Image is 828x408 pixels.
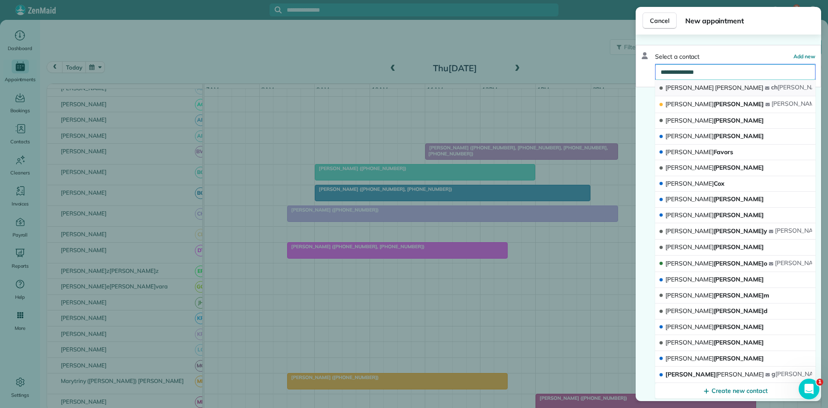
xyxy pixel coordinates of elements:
[775,227,823,234] span: [PERSON_NAME]
[655,335,815,351] button: [PERSON_NAME][PERSON_NAME]
[643,13,677,29] button: Cancel
[655,129,815,145] button: [PERSON_NAME][PERSON_NAME]
[665,100,714,108] span: [PERSON_NAME]
[665,132,764,140] span: [PERSON_NAME]
[665,227,714,235] span: [PERSON_NAME]
[655,80,815,96] button: [PERSON_NAME] [PERSON_NAME]ch[PERSON_NAME]d@[DOMAIN_NAME]
[655,176,815,192] button: [PERSON_NAME]Cox
[816,379,823,386] span: 1
[665,307,714,315] span: [PERSON_NAME]
[665,164,714,171] span: [PERSON_NAME]
[665,100,764,108] span: [PERSON_NAME]
[665,338,714,346] span: [PERSON_NAME]
[655,208,815,224] button: [PERSON_NAME][PERSON_NAME]
[665,275,764,283] span: [PERSON_NAME]
[655,113,815,129] button: [PERSON_NAME][PERSON_NAME]
[665,307,768,315] span: [PERSON_NAME]d
[665,164,764,171] span: [PERSON_NAME]
[665,259,714,267] span: [PERSON_NAME]
[655,319,815,335] button: [PERSON_NAME][PERSON_NAME]
[665,338,764,346] span: [PERSON_NAME]
[665,323,764,331] span: [PERSON_NAME]
[665,195,764,203] span: [PERSON_NAME]
[799,379,819,399] iframe: Intercom live chat
[665,354,714,362] span: [PERSON_NAME]
[665,211,764,219] span: [PERSON_NAME]
[665,243,764,251] span: [PERSON_NAME]
[665,132,714,140] span: [PERSON_NAME]
[793,53,815,60] span: Add new
[793,52,815,61] button: Add new
[665,259,767,267] span: [PERSON_NAME]o
[665,117,714,124] span: [PERSON_NAME]
[655,272,815,288] button: [PERSON_NAME][PERSON_NAME]
[712,386,767,395] span: Create new contact
[655,367,815,383] button: [PERSON_NAME][PERSON_NAME]g[PERSON_NAME]d4@[DOMAIN_NAME]
[665,323,714,331] span: [PERSON_NAME]
[665,180,724,187] span: Cox
[715,84,763,92] span: [PERSON_NAME]
[775,370,827,378] span: [PERSON_NAME]d
[655,351,815,367] button: [PERSON_NAME][PERSON_NAME]
[665,180,714,187] span: [PERSON_NAME]
[665,370,764,378] span: [PERSON_NAME]
[665,148,714,156] span: [PERSON_NAME]
[665,291,769,299] span: [PERSON_NAME]m
[655,52,699,61] span: Select a contact
[665,275,714,283] span: [PERSON_NAME]
[665,195,714,203] span: [PERSON_NAME]
[665,291,714,299] span: [PERSON_NAME]
[655,288,815,304] button: [PERSON_NAME][PERSON_NAME]m
[665,354,764,362] span: [PERSON_NAME]
[650,16,669,25] span: Cancel
[655,256,815,272] button: [PERSON_NAME][PERSON_NAME]o[PERSON_NAME].[PERSON_NAME][EMAIL_ADDRESS][DOMAIN_NAME]
[655,145,815,161] button: [PERSON_NAME]Favors
[716,370,764,378] span: [PERSON_NAME]
[655,160,815,176] button: [PERSON_NAME][PERSON_NAME]
[655,240,815,256] button: [PERSON_NAME][PERSON_NAME]
[665,243,714,251] span: [PERSON_NAME]
[665,211,714,219] span: [PERSON_NAME]
[685,16,814,26] span: New appointment
[655,223,815,240] button: [PERSON_NAME][PERSON_NAME]y[PERSON_NAME][PERSON_NAME][EMAIL_ADDRESS][DOMAIN_NAME]
[655,304,815,319] button: [PERSON_NAME][PERSON_NAME]d
[775,259,823,267] span: [PERSON_NAME]
[665,84,714,92] span: [PERSON_NAME]
[665,117,764,124] span: [PERSON_NAME]
[665,227,767,235] span: [PERSON_NAME]y
[655,96,815,113] button: [PERSON_NAME][PERSON_NAME][PERSON_NAME][EMAIL_ADDRESS][DOMAIN_NAME]
[655,192,815,208] button: [PERSON_NAME][PERSON_NAME]
[665,148,733,156] span: Favors
[772,100,820,108] span: [PERSON_NAME]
